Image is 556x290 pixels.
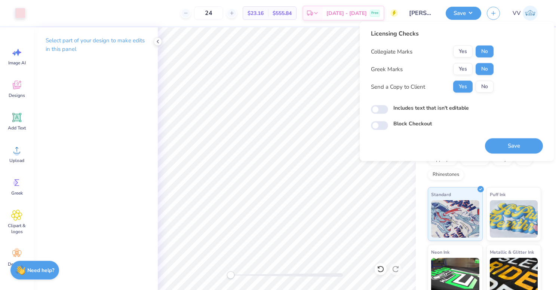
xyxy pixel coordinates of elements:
[393,120,432,128] label: Block Checkout
[476,63,494,75] button: No
[485,138,543,154] button: Save
[490,200,538,238] img: Puff Ink
[371,29,494,38] div: Licensing Checks
[490,248,534,256] span: Metallic & Glitter Ink
[453,81,473,93] button: Yes
[8,125,26,131] span: Add Text
[428,169,464,180] div: Rhinestones
[509,6,541,21] a: VV
[46,36,146,54] p: Select part of your design to make edits in this panel
[446,7,481,20] button: Save
[8,60,26,66] span: Image AI
[523,6,538,21] img: Via Villanueva
[371,47,412,56] div: Collegiate Marks
[453,46,473,58] button: Yes
[11,190,23,196] span: Greek
[393,104,469,112] label: Includes text that isn't editable
[248,9,264,17] span: $23.16
[431,200,479,238] img: Standard
[453,63,473,75] button: Yes
[27,267,54,274] strong: Need help?
[4,223,29,235] span: Clipart & logos
[476,46,494,58] button: No
[194,6,223,20] input: – –
[490,190,506,198] span: Puff Ink
[9,158,24,164] span: Upload
[403,6,440,21] input: Untitled Design
[513,9,521,18] span: VV
[371,82,425,91] div: Send a Copy to Client
[326,9,367,17] span: [DATE] - [DATE]
[227,271,234,279] div: Accessibility label
[431,248,449,256] span: Neon Ink
[431,190,451,198] span: Standard
[8,261,26,267] span: Decorate
[371,10,378,16] span: Free
[9,92,25,98] span: Designs
[371,65,403,73] div: Greek Marks
[273,9,292,17] span: $555.84
[476,81,494,93] button: No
